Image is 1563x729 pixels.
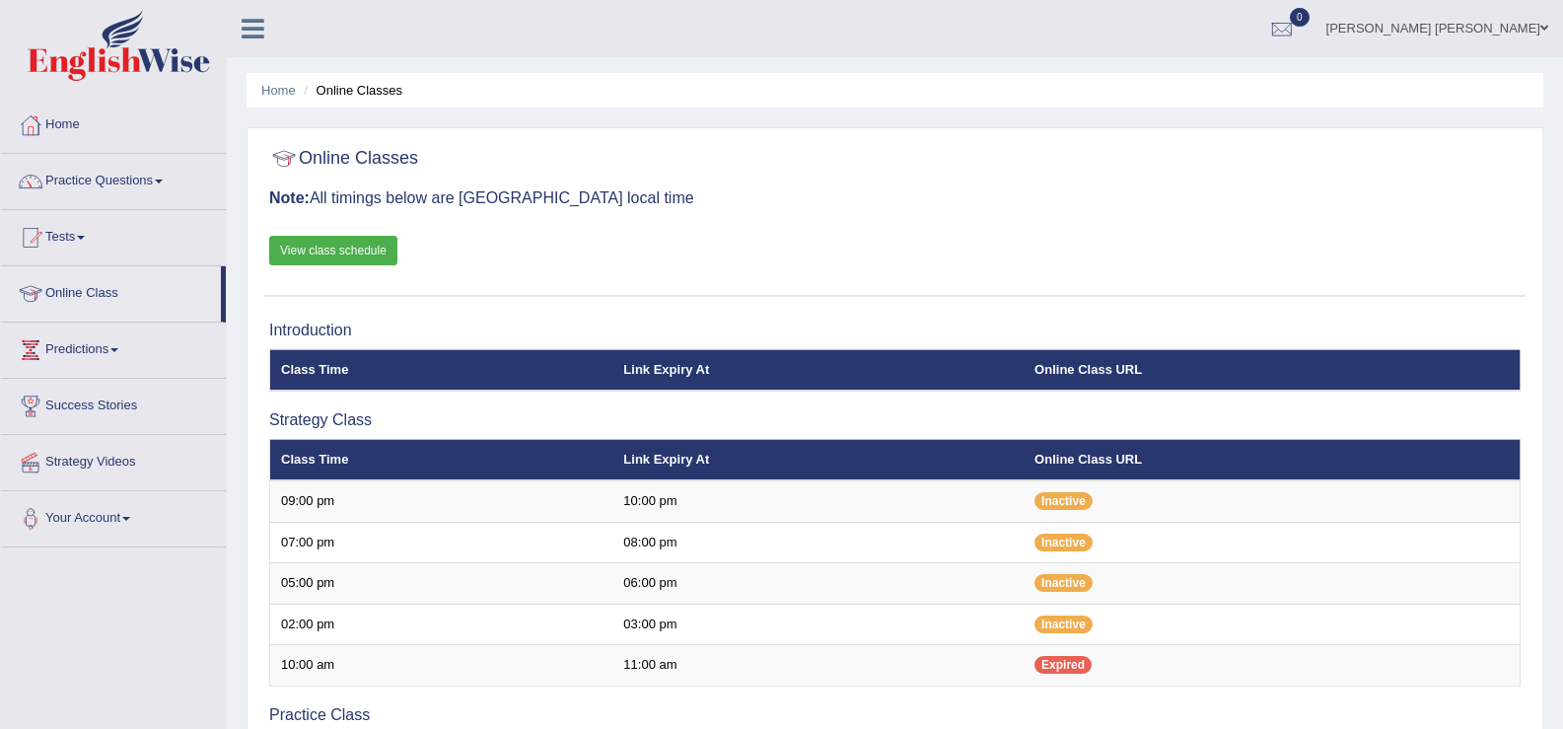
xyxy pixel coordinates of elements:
a: Your Account [1,491,226,541]
td: 11:00 am [612,645,1024,687]
th: Class Time [270,439,613,480]
th: Link Expiry At [612,349,1024,391]
span: Inactive [1034,492,1093,510]
a: Tests [1,210,226,259]
h2: Online Classes [269,144,418,174]
h3: Practice Class [269,706,1521,724]
b: Note: [269,189,310,206]
td: 05:00 pm [270,563,613,605]
span: Expired [1034,656,1092,674]
span: Inactive [1034,616,1093,633]
th: Class Time [270,349,613,391]
th: Online Class URL [1024,439,1520,480]
h3: All timings below are [GEOGRAPHIC_DATA] local time [269,189,1521,207]
span: Inactive [1034,574,1093,592]
td: 07:00 pm [270,522,613,563]
h3: Strategy Class [269,411,1521,429]
li: Online Classes [299,81,402,100]
td: 10:00 pm [612,480,1024,522]
span: Inactive [1034,534,1093,551]
h3: Introduction [269,322,1521,339]
td: 08:00 pm [612,522,1024,563]
a: Home [261,83,296,98]
td: 09:00 pm [270,480,613,522]
a: Home [1,98,226,147]
a: Strategy Videos [1,435,226,484]
a: Practice Questions [1,154,226,203]
td: 06:00 pm [612,563,1024,605]
a: Predictions [1,323,226,372]
a: Success Stories [1,379,226,428]
td: 02:00 pm [270,604,613,645]
a: Online Class [1,266,221,316]
td: 10:00 am [270,645,613,687]
td: 03:00 pm [612,604,1024,645]
span: 0 [1290,8,1310,27]
th: Link Expiry At [612,439,1024,480]
th: Online Class URL [1024,349,1520,391]
a: View class schedule [269,236,397,265]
